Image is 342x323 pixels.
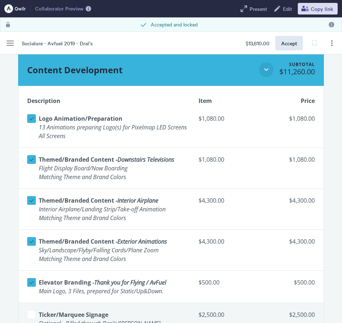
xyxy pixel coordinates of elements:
[84,4,93,13] button: More info
[301,98,315,104] span: Price
[294,278,315,286] span: $500.00
[1,3,29,15] button: Qwilr logo
[3,36,17,50] button: Menu
[270,3,295,15] a: Edit
[39,164,128,172] span: Flight Display Board/Now Boarding
[199,113,245,124] span: $1,080.00
[199,98,212,104] span: Item
[199,195,245,206] span: $4,300.00
[151,20,198,29] span: Accepted and locked
[199,309,245,320] span: $2,500.00
[39,246,159,254] span: Sky/Landscape/Flyby/Falling Cards/Plane Zoom
[39,132,66,140] span: All Screens
[117,196,158,204] span: Interior Airplane
[39,156,117,163] span: Themed/Branded Content -
[39,196,117,204] span: Themed/Branded Content -
[39,115,122,123] span: Logo Animation/Preparation
[39,123,187,131] span: 13 Animations preparing Logo(s) for Pixelmap LED Screens
[39,255,126,263] span: Matching Theme and Brand Colors
[117,237,167,245] span: Exterior Animations
[289,196,315,204] span: $4,300.00
[259,62,274,77] button: Close section
[39,287,163,295] span: Main Logo, 3 Files, prepared for Static/Up&Down.
[246,39,270,47] span: $13,610.00
[289,311,315,319] span: $2,500.00
[298,3,338,15] button: Copy link
[117,156,174,163] span: Downstairs Televisions
[94,278,166,286] span: Thank you for Flying / AvFuel
[4,4,26,13] img: Qwilr logo
[199,154,245,165] span: $1,080.00
[199,236,245,247] span: $4,300.00
[289,237,315,245] span: $4,300.00
[289,156,315,163] span: $1,080.00
[325,36,339,50] button: Page options
[311,6,333,12] span: Copy link
[39,205,166,213] span: Interior Airplane/Landing Strip/Take-off Animation
[39,311,108,319] span: Ticker/Marquee Signage
[199,277,245,288] span: $500.00
[237,3,270,15] button: Present
[35,5,83,12] span: Collaborator Preview
[27,98,61,104] span: Description
[22,39,93,47] span: Socialure - Avfuel 2019 - Drai's
[248,6,267,12] span: Present
[39,237,117,245] span: Themed/Branded Content -
[289,62,315,67] div: Subtotal
[27,64,122,76] span: Content Development
[39,173,126,181] span: Matching Theme and Brand Colors
[39,214,126,222] span: Matching Theme and Brand Colors
[281,6,292,12] span: Edit
[279,67,315,76] span: $11,260.00
[39,278,94,286] span: Elevator Branding -
[289,115,315,123] span: $1,080.00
